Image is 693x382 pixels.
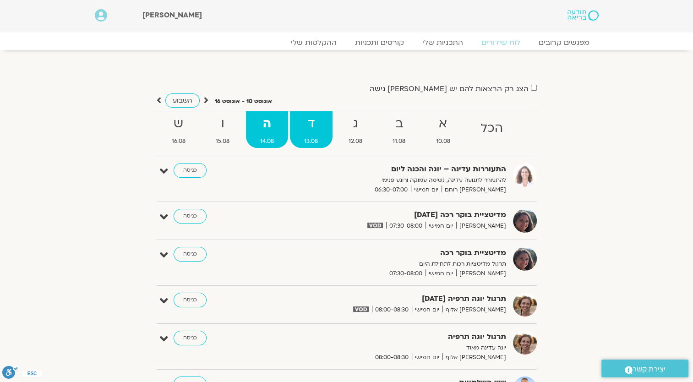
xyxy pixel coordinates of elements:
span: [PERSON_NAME] [142,10,202,20]
p: יוגה עדינה מאוד [282,343,506,353]
span: 07:30-08:00 [386,221,426,231]
span: 12.08 [334,136,377,146]
span: [PERSON_NAME] אלוף [442,353,506,362]
strong: התעוררות עדינה – יוגה והכנה ליום [282,163,506,175]
span: 11.08 [378,136,420,146]
span: יום חמישי [412,353,442,362]
strong: ב [378,114,420,134]
span: יום חמישי [412,305,442,315]
a: קורסים ותכניות [346,38,413,47]
span: [PERSON_NAME] אלוף [442,305,506,315]
span: [PERSON_NAME] רוחם [442,185,506,195]
span: 08:00-08:30 [372,353,412,362]
a: לוח שידורים [472,38,529,47]
span: יום חמישי [411,185,442,195]
span: 10.08 [422,136,465,146]
p: תרגול מדיטציות רכות לתחילת היום [282,259,506,269]
a: ו15.08 [202,111,244,148]
a: כניסה [174,163,207,178]
strong: ד [290,114,333,134]
span: 08:00-08:30 [372,305,412,315]
span: יצירת קשר [633,363,666,376]
a: כניסה [174,209,207,224]
a: מפגשים קרובים [529,38,599,47]
strong: מדיטציית בוקר רכה [282,247,506,259]
a: א10.08 [422,111,465,148]
span: [PERSON_NAME] [456,269,506,278]
a: יצירת קשר [601,360,688,377]
a: כניסה [174,247,207,262]
span: 07:30-08:00 [386,269,426,278]
a: ה14.08 [246,111,289,148]
a: התכניות שלי [413,38,472,47]
a: ש16.08 [158,111,200,148]
strong: הכל [466,118,518,139]
span: 14.08 [246,136,289,146]
span: 15.08 [202,136,244,146]
strong: מדיטציית בוקר רכה [DATE] [282,209,506,221]
a: ד13.08 [290,111,333,148]
a: ההקלטות שלי [282,38,346,47]
strong: תרגול יוגה תרפיה [282,331,506,343]
span: [PERSON_NAME] [456,221,506,231]
strong: תרגול יוגה תרפיה [DATE] [282,293,506,305]
label: הצג רק הרצאות להם יש [PERSON_NAME] גישה [370,85,529,93]
span: יום חמישי [426,269,456,278]
a: כניסה [174,293,207,307]
a: כניסה [174,331,207,345]
span: 16.08 [158,136,200,146]
span: יום חמישי [426,221,456,231]
strong: ש [158,114,200,134]
strong: א [422,114,465,134]
span: 06:30-07:00 [371,185,411,195]
p: להתעורר לתנועה עדינה, נשימה עמוקה ורוגע פנימי [282,175,506,185]
strong: ו [202,114,244,134]
span: 13.08 [290,136,333,146]
a: ג12.08 [334,111,377,148]
p: אוגוסט 10 - אוגוסט 16 [215,97,272,106]
a: השבוע [165,93,200,108]
a: ב11.08 [378,111,420,148]
a: הכל [466,111,518,148]
img: vodicon [367,223,382,228]
strong: ה [246,114,289,134]
span: השבוע [173,96,192,105]
strong: ג [334,114,377,134]
nav: Menu [95,38,599,47]
img: vodicon [353,306,368,312]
